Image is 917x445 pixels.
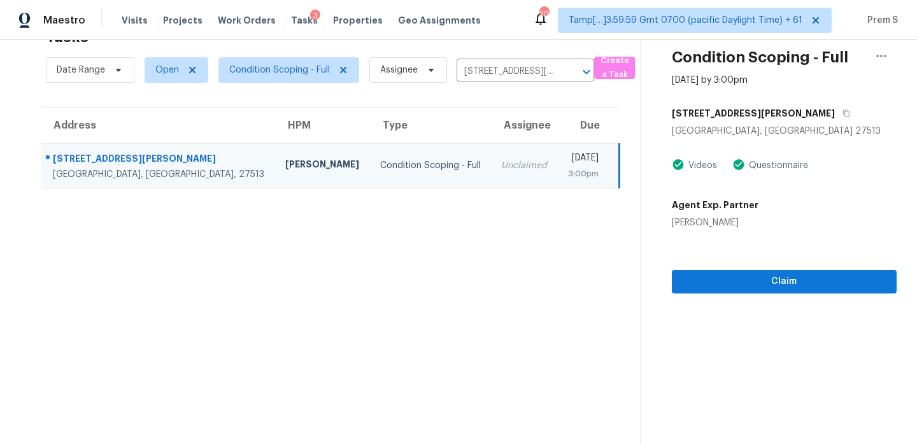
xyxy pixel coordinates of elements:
[682,274,886,290] span: Claim
[122,14,148,27] span: Visits
[862,14,898,27] span: Prem S
[333,14,383,27] span: Properties
[275,108,369,143] th: HPM
[229,64,330,76] span: Condition Scoping - Full
[155,64,179,76] span: Open
[291,16,318,25] span: Tasks
[41,108,275,143] th: Address
[685,159,717,172] div: Videos
[567,167,598,180] div: 3:00pm
[380,64,418,76] span: Assignee
[218,14,276,27] span: Work Orders
[53,168,265,181] div: [GEOGRAPHIC_DATA], [GEOGRAPHIC_DATA], 27513
[491,108,557,143] th: Assignee
[835,102,852,125] button: Copy Address
[745,159,808,172] div: Questionnaire
[569,14,802,27] span: Tamp[…]3:59:59 Gmt 0700 (pacific Daylight Time) + 61
[672,199,758,211] h5: Agent Exp. Partner
[732,158,745,171] img: Artifact Present Icon
[672,270,897,293] button: Claim
[672,51,848,64] h2: Condition Scoping - Full
[501,159,547,172] div: Unclaimed
[380,159,481,172] div: Condition Scoping - Full
[557,108,619,143] th: Due
[567,152,598,167] div: [DATE]
[310,10,320,22] div: 3
[672,107,835,120] h5: [STREET_ADDRESS][PERSON_NAME]
[163,14,203,27] span: Projects
[285,158,359,174] div: [PERSON_NAME]
[539,8,548,20] div: 703
[601,53,629,83] span: Create a Task
[370,108,492,143] th: Type
[43,14,85,27] span: Maestro
[398,14,481,27] span: Geo Assignments
[46,31,89,43] h2: Tasks
[672,125,897,138] div: [GEOGRAPHIC_DATA], [GEOGRAPHIC_DATA] 27513
[672,74,748,87] div: [DATE] by 3:00pm
[53,152,265,168] div: [STREET_ADDRESS][PERSON_NAME]
[457,62,558,81] input: Search by address
[672,216,758,229] div: [PERSON_NAME]
[57,64,105,76] span: Date Range
[578,63,595,81] button: Open
[672,158,685,171] img: Artifact Present Icon
[594,57,635,79] button: Create a Task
